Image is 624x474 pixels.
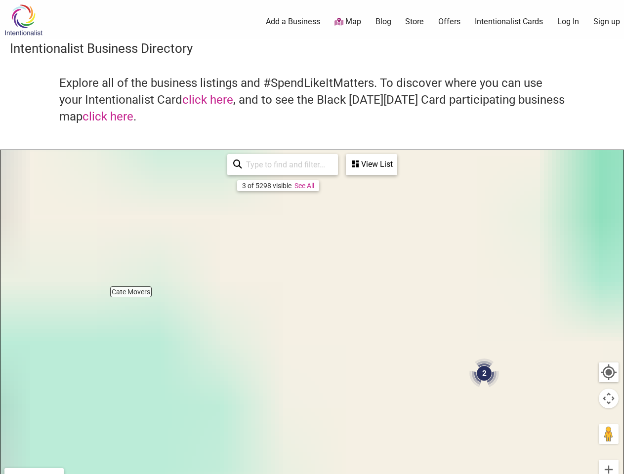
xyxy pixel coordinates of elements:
a: Sign up [593,16,620,27]
h4: Explore all of the business listings and #SpendLikeItMatters. To discover where you can use your ... [59,75,565,125]
div: Type to search and filter [227,154,338,175]
a: Map [334,16,361,28]
input: Type to find and filter... [242,155,332,174]
div: 2 [469,358,499,388]
button: Drag Pegman onto the map to open Street View [599,424,619,444]
a: Offers [438,16,460,27]
div: See a list of the visible businesses [346,154,397,175]
a: Add a Business [266,16,320,27]
div: Cate Movers [124,271,138,286]
h3: Intentionalist Business Directory [10,39,614,57]
button: Map camera controls [599,389,619,408]
a: Log In [557,16,579,27]
div: 3 of 5298 visible [242,182,291,190]
a: click here [182,93,233,107]
div: View List [347,155,396,174]
a: Blog [375,16,391,27]
a: See All [294,182,314,190]
a: Intentionalist Cards [475,16,543,27]
a: Store [405,16,424,27]
a: click here [83,110,133,123]
button: Your Location [599,362,619,382]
